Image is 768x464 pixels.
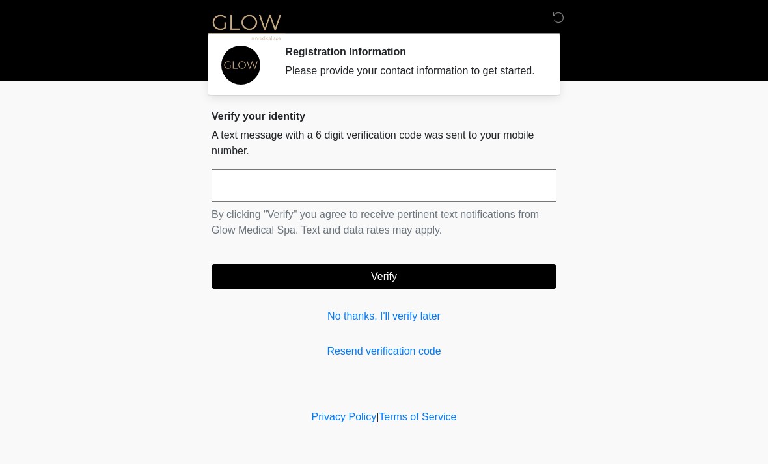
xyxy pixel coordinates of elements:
[212,344,556,359] a: Resend verification code
[199,10,295,43] img: Glow Medical Spa Logo
[221,46,260,85] img: Agent Avatar
[376,411,379,422] a: |
[312,411,377,422] a: Privacy Policy
[285,63,537,79] div: Please provide your contact information to get started.
[212,264,556,289] button: Verify
[212,110,556,122] h2: Verify your identity
[212,308,556,324] a: No thanks, I'll verify later
[212,207,556,238] p: By clicking "Verify" you agree to receive pertinent text notifications from Glow Medical Spa. Tex...
[379,411,456,422] a: Terms of Service
[212,128,556,159] p: A text message with a 6 digit verification code was sent to your mobile number.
